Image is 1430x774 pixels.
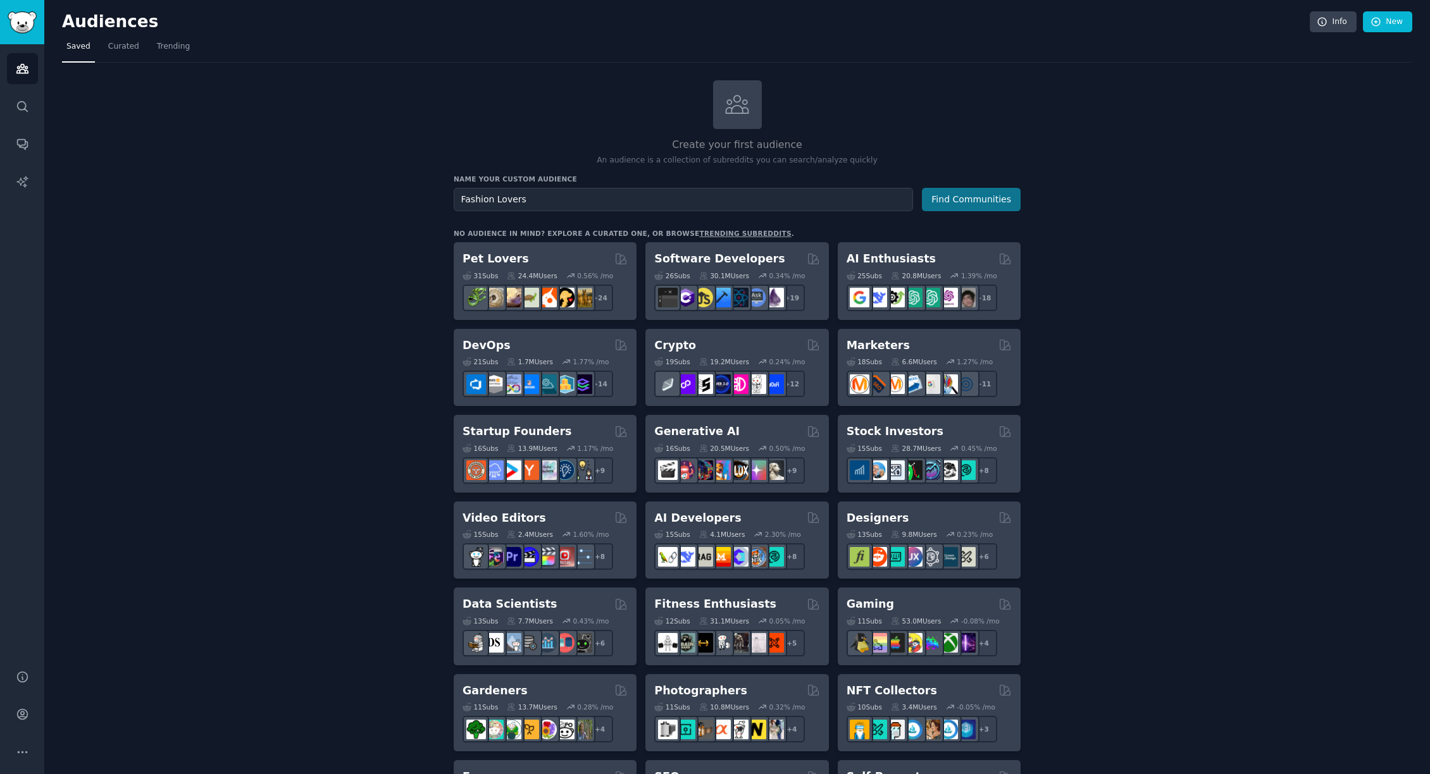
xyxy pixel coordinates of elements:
[466,460,486,480] img: EntrepreneurRideAlong
[903,288,923,307] img: chatgpt_promptDesign
[104,37,144,63] a: Curated
[466,288,486,307] img: herpetology
[654,444,690,453] div: 16 Sub s
[903,633,923,653] img: GamerPals
[676,374,695,394] img: 0xPolygon
[463,251,529,267] h2: Pet Lovers
[693,460,713,480] img: deepdream
[573,633,592,653] img: data
[463,424,571,439] h2: Startup Founders
[8,11,37,34] img: GummySearch logo
[956,460,976,480] img: technicalanalysis
[778,371,805,397] div: + 12
[573,374,592,394] img: PlatformEngineers
[699,530,745,539] div: 4.1M Users
[769,444,805,453] div: 0.50 % /mo
[711,547,731,567] img: MistralAI
[956,720,976,739] img: DigitalItems
[658,720,678,739] img: analog
[466,720,486,739] img: vegetablegardening
[971,285,997,311] div: + 18
[891,617,941,625] div: 53.0M Users
[921,460,940,480] img: StocksAndTrading
[463,683,528,699] h2: Gardeners
[537,288,557,307] img: cockatiel
[921,633,940,653] img: gamers
[847,251,936,267] h2: AI Enthusiasts
[654,357,690,366] div: 19 Sub s
[729,288,749,307] img: reactnative
[654,510,741,526] h2: AI Developers
[507,357,553,366] div: 1.7M Users
[658,374,678,394] img: ethfinance
[764,547,784,567] img: AIDevelopersSociety
[847,444,882,453] div: 15 Sub s
[507,271,557,280] div: 24.4M Users
[587,716,613,742] div: + 4
[850,633,869,653] img: linux_gaming
[956,288,976,307] img: ArtificalIntelligence
[956,374,976,394] img: OnlineMarketing
[573,288,592,307] img: dogbreed
[850,460,869,480] img: dividends
[699,703,749,711] div: 10.8M Users
[903,374,923,394] img: Emailmarketing
[847,271,882,280] div: 25 Sub s
[577,444,613,453] div: 1.17 % /mo
[699,271,749,280] div: 30.1M Users
[711,460,731,480] img: sdforall
[961,444,997,453] div: 0.45 % /mo
[891,444,941,453] div: 28.7M Users
[847,617,882,625] div: 11 Sub s
[693,288,713,307] img: learnjavascript
[587,371,613,397] div: + 14
[711,720,731,739] img: SonyAlpha
[507,530,553,539] div: 2.4M Users
[847,338,910,353] h2: Marketers
[847,596,894,612] h2: Gaming
[867,288,887,307] img: DeepSeek
[747,374,766,394] img: CryptoNews
[463,510,546,526] h2: Video Editors
[502,460,521,480] img: startup
[555,288,575,307] img: PetAdvice
[847,357,882,366] div: 18 Sub s
[867,633,887,653] img: CozyGamers
[555,547,575,567] img: Youtubevideo
[555,720,575,739] img: UrbanGardening
[778,543,805,570] div: + 8
[971,457,997,484] div: + 8
[847,703,882,711] div: 10 Sub s
[891,271,941,280] div: 20.8M Users
[850,720,869,739] img: NFTExchange
[699,230,791,237] a: trending subreddits
[847,530,882,539] div: 13 Sub s
[957,703,995,711] div: -0.05 % /mo
[693,720,713,739] img: AnalogCommunity
[502,374,521,394] img: Docker_DevOps
[885,547,905,567] img: UI_Design
[747,633,766,653] img: physicaltherapy
[66,41,90,52] span: Saved
[778,630,805,656] div: + 5
[765,530,801,539] div: 2.30 % /mo
[867,547,887,567] img: logodesign
[676,633,695,653] img: GymMotivation
[466,374,486,394] img: azuredevops
[507,617,553,625] div: 7.7M Users
[573,460,592,480] img: growmybusiness
[922,188,1021,211] button: Find Communities
[654,424,740,439] h2: Generative AI
[938,633,958,653] img: XboxGamers
[654,338,696,353] h2: Crypto
[519,633,539,653] img: dataengineering
[903,547,923,567] img: UXDesign
[938,288,958,307] img: OpenAIDev
[971,630,997,656] div: + 4
[921,374,940,394] img: googleads
[484,460,504,480] img: SaaS
[711,288,731,307] img: iOSProgramming
[519,374,539,394] img: DevOpsLinks
[484,547,504,567] img: editors
[885,374,905,394] img: AskMarketing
